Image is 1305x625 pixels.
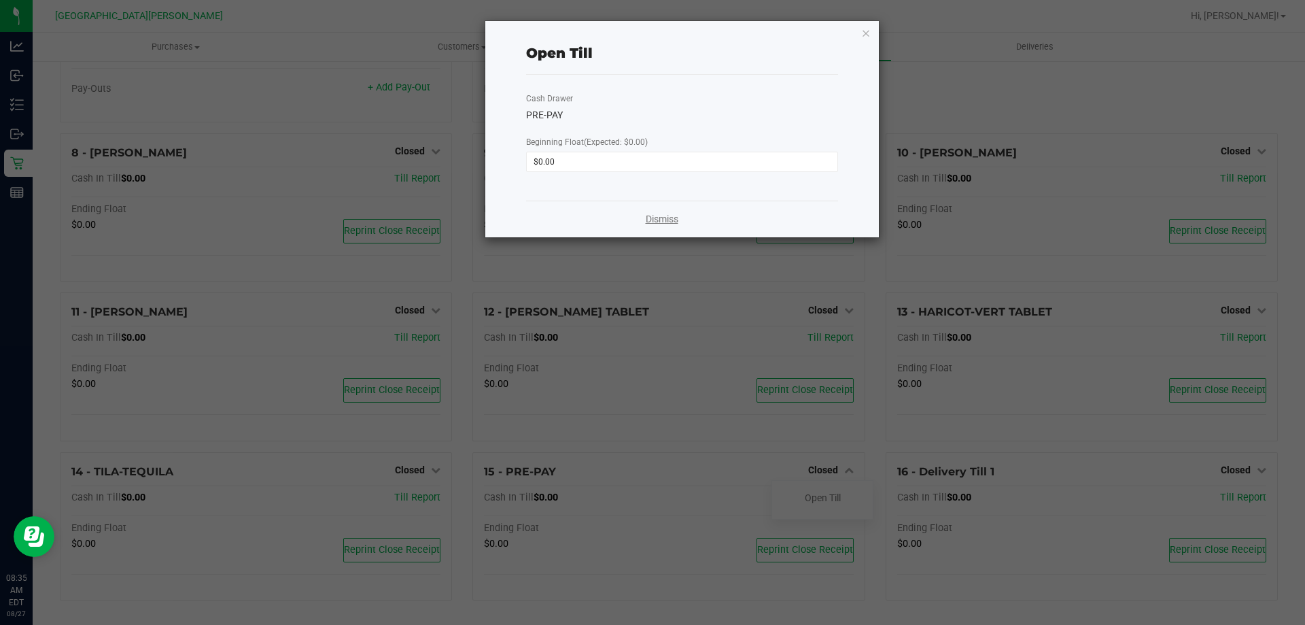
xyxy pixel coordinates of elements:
[14,516,54,557] iframe: Resource center
[526,92,573,105] label: Cash Drawer
[646,212,678,226] a: Dismiss
[526,108,838,122] div: PRE-PAY
[526,43,593,63] div: Open Till
[526,137,648,147] span: Beginning Float
[584,137,648,147] span: (Expected: $0.00)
